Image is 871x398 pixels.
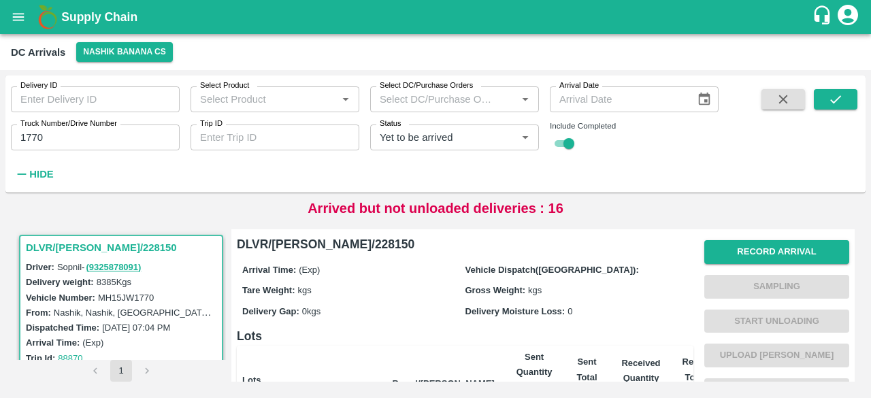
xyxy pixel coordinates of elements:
[20,80,57,91] label: Delivery ID
[26,262,54,272] label: Driver:
[26,337,80,348] label: Arrival Time:
[237,327,693,346] h6: Lots
[237,235,693,254] h6: DLVR/[PERSON_NAME]/228150
[393,378,495,388] b: Brand/[PERSON_NAME]
[516,352,553,377] b: Sent Quantity
[465,306,565,316] label: Delivery Moisture Loss:
[11,86,180,112] input: Enter Delivery ID
[380,80,473,91] label: Select DC/Purchase Orders
[34,3,61,31] img: logo
[102,322,170,333] label: [DATE] 07:04 PM
[11,125,180,150] input: Enter Truck Number/Drive Number
[98,293,154,303] label: MH15JW1770
[26,308,51,318] label: From:
[57,262,142,272] span: Sopnil -
[574,356,603,397] b: Sent Total Weight
[812,5,836,29] div: customer-support
[465,285,526,295] label: Gross Weight:
[516,90,534,108] button: Open
[61,10,137,24] b: Supply Chain
[191,125,359,150] input: Enter Trip ID
[374,90,495,108] input: Select DC/Purchase Orders
[110,360,132,382] button: page 1
[550,86,686,112] input: Arrival Date
[380,118,401,129] label: Status
[308,198,563,218] p: Arrived but not unloaded deliveries : 16
[200,80,249,91] label: Select Product
[337,90,355,108] button: Open
[242,265,296,275] label: Arrival Time:
[61,7,812,27] a: Supply Chain
[298,285,312,295] span: kgs
[29,169,53,180] strong: Hide
[3,1,34,33] button: open drawer
[242,375,261,385] b: Lots
[516,129,534,146] button: Open
[97,277,131,287] label: 8385 Kgs
[559,80,599,91] label: Arrival Date
[242,306,299,316] label: Delivery Gap:
[26,277,94,287] label: Delivery weight:
[704,240,849,264] button: Record Arrival
[76,42,173,62] button: Select DC
[528,285,542,295] span: kgs
[11,163,57,186] button: Hide
[82,360,160,382] nav: pagination navigation
[568,306,572,316] span: 0
[26,239,220,256] h3: DLVR/[PERSON_NAME]/228150
[26,322,99,333] label: Dispatched Time:
[299,265,320,275] span: (Exp)
[20,118,117,129] label: Truck Number/Drive Number
[836,3,860,31] div: account of current user
[550,120,719,132] div: Include Completed
[26,353,55,363] label: Trip Id:
[302,306,321,316] span: 0 kgs
[86,262,141,272] a: (9325878091)
[621,358,660,383] b: Received Quantity
[683,356,721,397] b: Received Total Weight
[465,265,639,275] label: Vehicle Dispatch([GEOGRAPHIC_DATA]):
[374,129,495,146] input: Select delivery status
[11,44,65,61] div: DC Arrivals
[242,285,295,295] label: Tare Weight:
[54,307,404,318] label: Nashik, Nashik, [GEOGRAPHIC_DATA], [GEOGRAPHIC_DATA], [GEOGRAPHIC_DATA]
[82,337,103,348] label: (Exp)
[58,353,82,363] a: 88870
[195,90,333,108] input: Select Product
[200,118,223,129] label: Trip ID
[26,293,95,303] label: Vehicle Number:
[691,86,717,112] button: Choose date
